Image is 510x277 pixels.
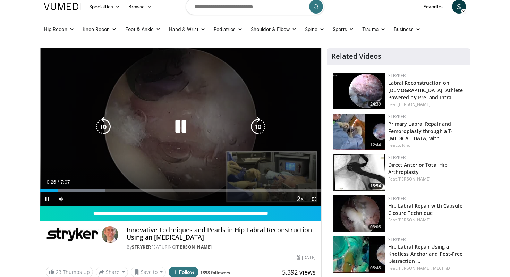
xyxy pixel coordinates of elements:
[127,226,315,241] h4: Innovative Techniques and Pearls in Hip Labral Reconstruction Using an [MEDICAL_DATA]
[102,226,118,243] img: Avatar
[329,22,358,36] a: Sports
[307,192,321,206] button: Fullscreen
[44,3,81,10] img: VuMedi Logo
[132,244,151,250] a: Stryker
[247,22,301,36] a: Shoulder & Elbow
[56,269,61,275] span: 23
[121,22,165,36] a: Foot & Ankle
[54,192,68,206] button: Mute
[388,217,464,223] div: Feat.
[40,192,54,206] button: Pause
[40,22,78,36] a: Hip Recon
[40,48,321,206] video-js: Video Player
[46,179,56,185] span: 0:26
[294,192,307,206] button: Playback Rate
[368,142,383,148] span: 12:44
[58,179,59,185] span: /
[388,176,464,182] div: Feat.
[388,195,406,201] a: Stryker
[388,79,463,101] a: Labral Reconstruction on [DEMOGRAPHIC_DATA]. Athlete Powered by Pre- and Intra- …
[46,226,99,243] img: Stryker
[333,73,385,109] img: 1946da98-1de4-43b6-b2f1-13555572cecd.150x105_q85_crop-smart_upscale.jpg
[333,154,385,191] img: 78237688-f8ba-43d9-9c5d-31d32ee21bde.150x105_q85_crop-smart_upscale.jpg
[165,22,210,36] a: Hand & Wrist
[388,142,464,149] div: Feat.
[388,202,462,216] a: Hip Labral Repair with Capsule Closure Technique
[398,265,450,271] a: [PERSON_NAME], MD, PhD
[388,236,406,242] a: Stryker
[333,195,385,232] img: ddecd1e2-36b2-450b-b66e-e46ec5cefb0b.150x105_q85_crop-smart_upscale.jpg
[333,114,385,150] img: 964b41de-9429-498e-b9e7-759add9d7296.150x105_q85_crop-smart_upscale.jpg
[333,236,385,273] img: 02705a33-d8fb-48c5-975e-26a1644d754e.150x105_q85_crop-smart_upscale.jpg
[368,265,383,271] span: 05:45
[388,114,406,119] a: Stryker
[333,236,385,273] a: 05:45
[200,270,230,276] a: 1898 followers
[282,268,316,276] span: 5,392 views
[333,154,385,191] a: 15:54
[333,195,385,232] a: 03:05
[388,120,453,142] a: Primary Labral Repair and Femoroplasty through a T-[MEDICAL_DATA] with …
[390,22,425,36] a: Business
[398,176,431,182] a: [PERSON_NAME]
[368,101,383,107] span: 24:39
[78,22,121,36] a: Knee Recon
[127,244,315,250] div: By FEATURING
[60,179,70,185] span: 7:07
[388,243,463,265] a: Hip Labral Repair Using a Knotless Anchor and Post-Free Distraction …
[388,265,464,271] div: Feat.
[398,142,410,148] a: S. Nho
[388,101,464,108] div: Feat.
[398,217,431,223] a: [PERSON_NAME]
[333,73,385,109] a: 24:39
[398,101,431,107] a: [PERSON_NAME]
[388,73,406,78] a: Stryker
[368,183,383,189] span: 15:54
[388,161,448,175] a: Direct Anterior Total Hip Arthroplasty
[175,244,212,250] a: [PERSON_NAME]
[40,189,321,192] div: Progress Bar
[210,22,247,36] a: Pediatrics
[333,114,385,150] a: 12:44
[301,22,328,36] a: Spine
[358,22,390,36] a: Trauma
[297,254,315,261] div: [DATE]
[331,52,381,60] h4: Related Videos
[368,224,383,230] span: 03:05
[388,154,406,160] a: Stryker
